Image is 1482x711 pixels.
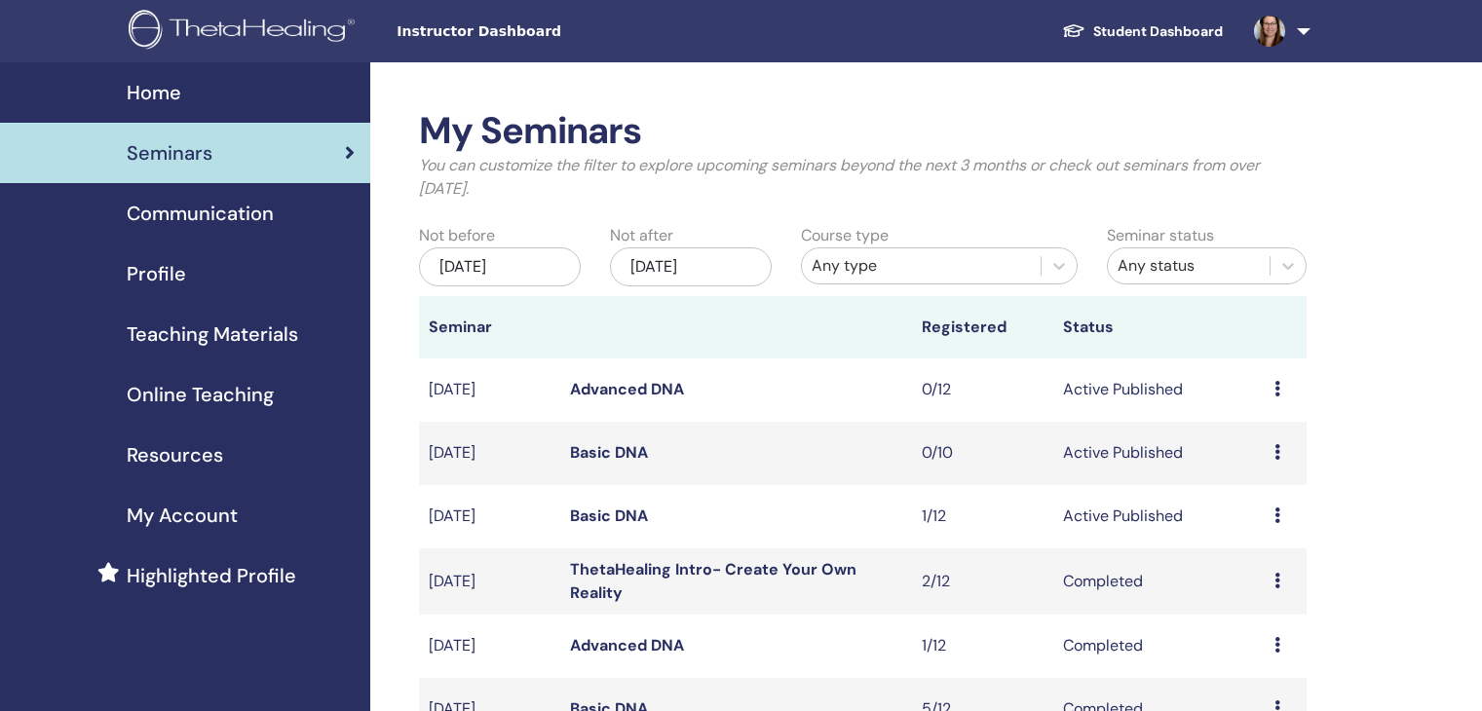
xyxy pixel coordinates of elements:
[127,501,238,530] span: My Account
[912,615,1053,678] td: 1/12
[912,358,1053,422] td: 0/12
[419,154,1307,201] p: You can customize the filter to explore upcoming seminars beyond the next 3 months or check out s...
[1046,14,1238,50] a: Student Dashboard
[419,247,581,286] div: [DATE]
[570,635,684,655] a: Advanced DNA
[912,422,1053,485] td: 0/10
[1053,296,1265,358] th: Status
[127,319,298,349] span: Teaching Materials
[1062,22,1085,39] img: graduation-cap-white.svg
[570,559,856,603] a: ThetaHealing Intro- Create Your Own Reality
[1053,358,1265,422] td: Active Published
[127,78,181,107] span: Home
[610,224,673,247] label: Not after
[570,442,648,463] a: Basic DNA
[419,615,560,678] td: [DATE]
[1053,548,1265,615] td: Completed
[912,548,1053,615] td: 2/12
[570,505,648,526] a: Basic DNA
[127,380,274,409] span: Online Teaching
[127,440,223,469] span: Resources
[127,199,274,228] span: Communication
[419,224,495,247] label: Not before
[127,561,296,590] span: Highlighted Profile
[419,358,560,422] td: [DATE]
[1254,16,1285,47] img: default.jpg
[127,259,186,288] span: Profile
[419,109,1307,154] h2: My Seminars
[812,254,1031,278] div: Any type
[1107,224,1214,247] label: Seminar status
[1053,615,1265,678] td: Completed
[127,138,212,168] span: Seminars
[610,247,772,286] div: [DATE]
[912,296,1053,358] th: Registered
[1118,254,1260,278] div: Any status
[129,10,361,54] img: logo.png
[912,485,1053,548] td: 1/12
[419,422,560,485] td: [DATE]
[1053,485,1265,548] td: Active Published
[419,548,560,615] td: [DATE]
[419,296,560,358] th: Seminar
[570,379,684,399] a: Advanced DNA
[801,224,889,247] label: Course type
[397,21,689,42] span: Instructor Dashboard
[419,485,560,548] td: [DATE]
[1053,422,1265,485] td: Active Published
